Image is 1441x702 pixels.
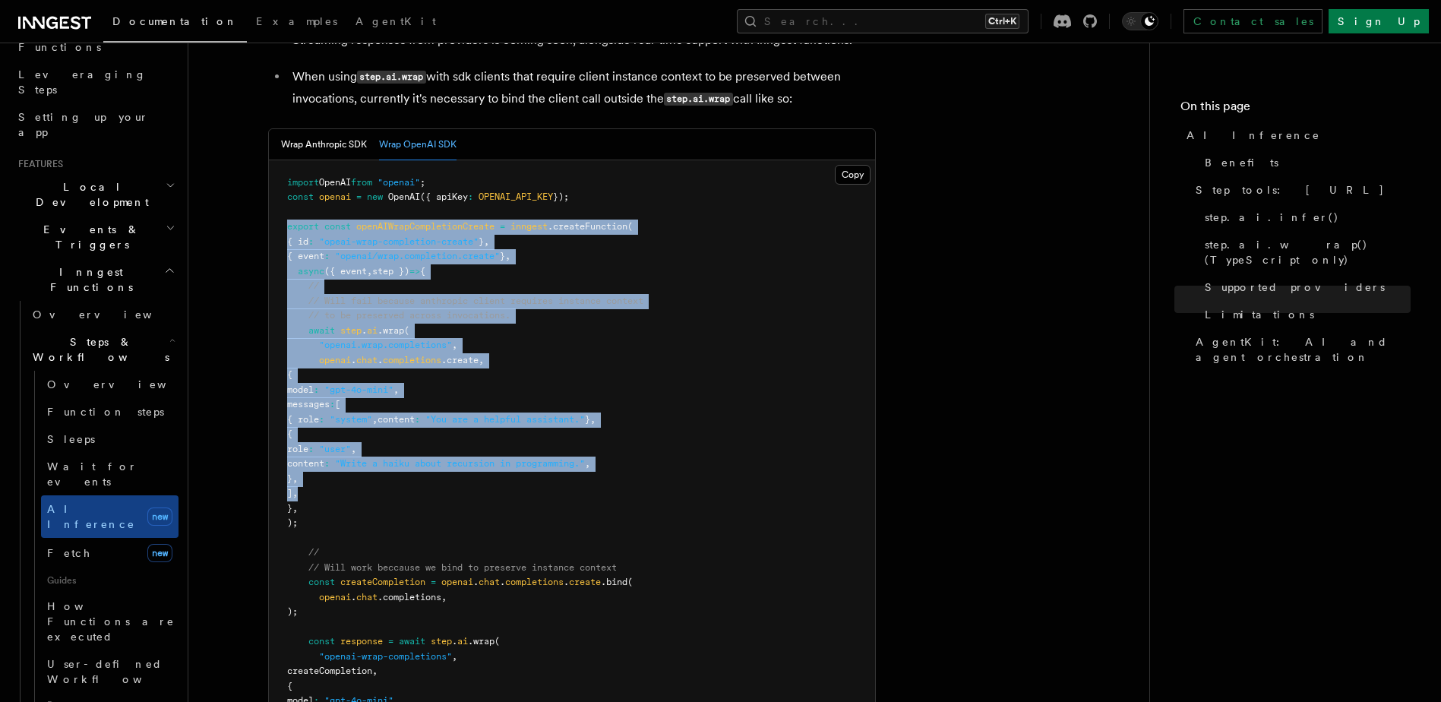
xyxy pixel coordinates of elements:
span: Inngest Functions [12,264,164,295]
span: ); [287,606,298,617]
a: AI Inference [1180,122,1411,149]
a: Contact sales [1183,9,1322,33]
span: : [308,444,314,454]
span: Guides [41,568,179,593]
span: OpenAI [319,177,351,188]
span: Function steps [47,406,164,418]
button: Local Development [12,173,179,216]
span: create [569,577,601,587]
p: When using with sdk clients that require client instance context to be preserved between invocati... [292,66,876,110]
span: chat [356,592,378,602]
a: Setting up your app [12,103,179,146]
span: = [431,577,436,587]
span: Overview [47,378,204,391]
span: [ [335,399,340,409]
span: from [351,177,372,188]
span: { [287,681,292,691]
span: // Will work beccause we bind to preserve instance context [308,562,617,573]
span: ( [495,636,500,647]
span: ( [627,577,633,587]
span: Leveraging Steps [18,68,147,96]
span: messages [287,399,330,409]
span: : [314,384,319,395]
span: , [292,488,298,498]
span: , [292,503,298,514]
span: OPENAI_API_KEY [479,191,553,202]
span: } [500,251,505,261]
span: Fetch [47,547,91,559]
span: "opeai-wrap-completion-create" [319,236,479,247]
a: User-defined Workflows [41,650,179,693]
span: AI Inference [47,503,135,530]
span: Sleeps [47,433,95,445]
span: , [590,414,596,425]
span: response [340,636,383,647]
span: OpenAI [388,191,420,202]
span: : [324,458,330,469]
span: Events & Triggers [12,222,166,252]
span: . [473,577,479,587]
a: AgentKit: AI and agent orchestration [1190,328,1411,371]
a: Step tools: [URL] [1190,176,1411,204]
span: .bind [601,577,627,587]
span: Wait for events [47,460,137,488]
span: chat [356,355,378,365]
span: { event [287,251,324,261]
span: inngest [510,221,548,232]
span: { [420,266,425,277]
span: const [308,636,335,647]
span: import [287,177,319,188]
span: } [287,503,292,514]
button: Copy [835,165,871,185]
span: Examples [256,15,337,27]
span: , [292,473,298,484]
button: Events & Triggers [12,216,179,258]
span: Supported providers [1205,280,1385,295]
span: ] [287,488,292,498]
a: Wait for events [41,453,179,495]
span: step [431,636,452,647]
span: completions [505,577,564,587]
span: createCompletion [287,666,372,676]
code: step.ai.wrap [664,93,733,106]
span: AgentKit: AI and agent orchestration [1196,334,1411,365]
span: , [393,384,399,395]
span: Steps & Workflows [27,334,169,365]
a: Examples [247,5,346,41]
span: openai [319,592,351,602]
button: Inngest Functions [12,258,179,301]
a: step.ai.infer() [1199,204,1411,231]
span: . [351,355,356,365]
span: = [356,191,362,202]
span: ai [457,636,468,647]
span: }); [553,191,569,202]
span: .wrap [468,636,495,647]
span: Local Development [12,179,166,210]
span: , [452,651,457,662]
span: .createFunction [548,221,627,232]
span: // to be preserved across invocations. [308,310,510,321]
span: "Write a haiku about recursion in programming." [335,458,585,469]
span: { role [287,414,319,425]
span: const [287,191,314,202]
span: Benefits [1205,155,1278,170]
span: AI Inference [1187,128,1320,143]
kbd: Ctrl+K [985,14,1019,29]
span: User-defined Workflows [47,658,184,685]
span: new [367,191,383,202]
span: // [308,280,319,291]
span: : [324,251,330,261]
span: . [500,577,505,587]
a: Function steps [41,398,179,425]
a: Supported providers [1199,274,1411,301]
span: step }) [372,266,409,277]
span: completions [383,355,441,365]
span: : [308,236,314,247]
span: ); [287,517,298,528]
a: Sleeps [41,425,179,453]
span: . [564,577,569,587]
span: How Functions are executed [47,600,175,643]
span: , [452,340,457,350]
span: , [484,236,489,247]
span: openai [441,577,473,587]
